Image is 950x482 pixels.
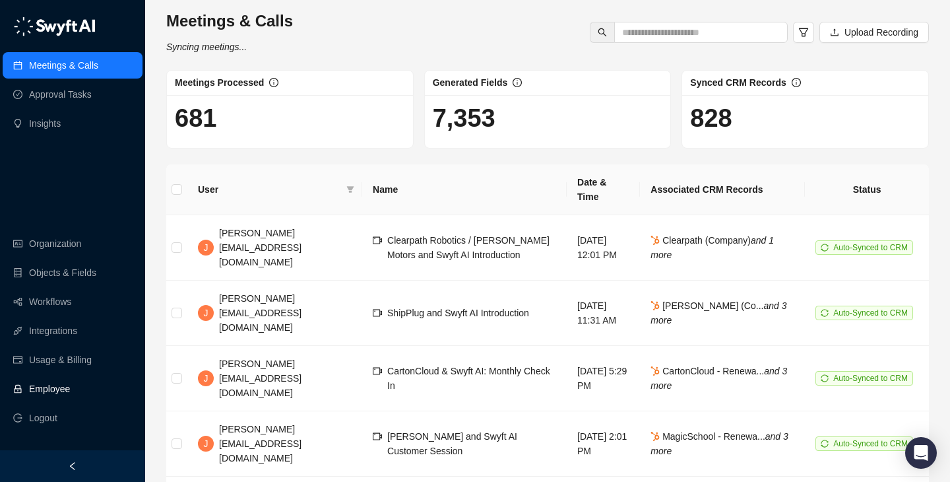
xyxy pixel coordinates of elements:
th: Status [805,164,929,215]
span: info-circle [792,78,801,87]
a: Workflows [29,289,71,315]
span: logout [13,413,22,423]
td: [DATE] 5:29 PM [567,346,640,411]
h1: 7,353 [433,103,663,133]
span: sync [821,440,829,448]
div: Open Intercom Messenger [905,437,937,469]
span: J [204,240,208,255]
a: Insights [29,110,61,137]
img: logo-05li4sbe.png [13,17,96,36]
h1: 828 [690,103,920,133]
span: video-camera [373,432,382,441]
span: Auto-Synced to CRM [833,243,908,252]
span: sync [821,244,829,252]
span: Logout [29,405,57,431]
td: [DATE] 12:01 PM [567,215,640,281]
span: Auto-Synced to CRM [833,374,908,383]
span: video-camera [373,366,382,376]
span: J [204,371,208,386]
span: [PERSON_NAME][EMAIL_ADDRESS][DOMAIN_NAME] [219,424,301,464]
span: upload [830,28,839,37]
span: video-camera [373,236,382,245]
i: Syncing meetings... [166,42,247,52]
span: filter [798,27,809,38]
span: CartonCloud & Swyft AI: Monthly Check In [387,366,550,391]
th: Date & Time [567,164,640,215]
span: User [198,182,341,197]
a: Objects & Fields [29,259,96,286]
span: Generated Fields [433,77,508,88]
span: Synced CRM Records [690,77,786,88]
h1: 681 [175,103,405,133]
span: filter [344,180,357,199]
span: filter [346,186,354,193]
span: CartonCloud - Renewa... [650,366,787,391]
th: Name [362,164,567,215]
td: [DATE] 11:31 AM [567,281,640,346]
button: Upload Recording [819,22,929,43]
span: Meetings Processed [175,77,264,88]
th: Associated CRM Records [640,164,805,215]
a: Usage & Billing [29,347,92,373]
span: J [204,436,208,451]
i: and 1 more [650,235,774,260]
i: and 3 more [650,300,786,326]
span: J [204,306,208,320]
span: Upload Recording [844,25,918,40]
span: MagicSchool - Renewa... [650,431,788,456]
span: [PERSON_NAME][EMAIL_ADDRESS][DOMAIN_NAME] [219,359,301,398]
span: sync [821,374,829,382]
a: Meetings & Calls [29,52,98,79]
span: Clearpath Robotics / [PERSON_NAME] Motors and Swyft AI Introduction [387,235,550,260]
span: ShipPlug and Swyft AI Introduction [387,308,529,318]
span: info-circle [513,78,522,87]
a: Approval Tasks [29,81,92,108]
i: and 3 more [650,431,788,456]
span: search [598,28,607,37]
i: and 3 more [650,366,787,391]
span: info-circle [269,78,278,87]
span: left [68,462,77,471]
td: [DATE] 2:01 PM [567,411,640,477]
span: [PERSON_NAME][EMAIL_ADDRESS][DOMAIN_NAME] [219,228,301,267]
span: Auto-Synced to CRM [833,308,908,318]
a: Integrations [29,318,77,344]
span: [PERSON_NAME] and Swyft AI Customer Session [387,431,517,456]
span: Auto-Synced to CRM [833,439,908,448]
a: Employee [29,376,70,402]
span: [PERSON_NAME] (Co... [650,300,786,326]
span: video-camera [373,308,382,318]
a: Organization [29,230,81,257]
span: Clearpath (Company) [650,235,774,260]
span: sync [821,309,829,317]
h3: Meetings & Calls [166,11,293,32]
span: [PERSON_NAME][EMAIL_ADDRESS][DOMAIN_NAME] [219,293,301,333]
